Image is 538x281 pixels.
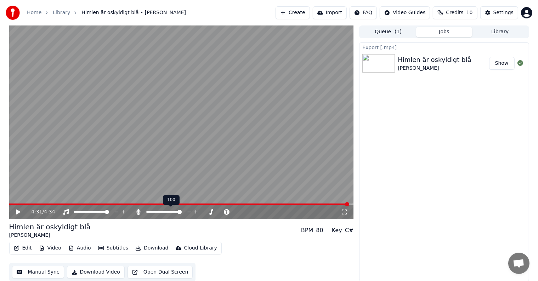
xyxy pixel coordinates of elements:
[416,27,472,37] button: Jobs
[313,6,347,19] button: Import
[132,243,171,253] button: Download
[163,195,180,205] div: 100
[31,208,48,216] div: /
[36,243,64,253] button: Video
[9,222,91,232] div: Himlen är oskyldigt blå
[81,9,186,16] span: Himlen är oskyldigt blå • [PERSON_NAME]
[128,266,193,279] button: Open Dual Screen
[67,266,125,279] button: Download Video
[360,27,416,37] button: Queue
[489,57,515,70] button: Show
[398,55,471,65] div: Himlen är oskyldigt blå
[27,9,186,16] nav: breadcrumb
[446,9,463,16] span: Credits
[27,9,41,16] a: Home
[53,9,70,16] a: Library
[359,43,528,51] div: Export [.mp4]
[184,245,217,252] div: Cloud Library
[466,9,473,16] span: 10
[66,243,94,253] button: Audio
[472,27,528,37] button: Library
[12,266,64,279] button: Manual Sync
[9,232,91,239] div: [PERSON_NAME]
[433,6,477,19] button: Credits10
[276,6,310,19] button: Create
[95,243,131,253] button: Subtitles
[508,253,529,274] a: Open chat
[493,9,514,16] div: Settings
[380,6,430,19] button: Video Guides
[395,28,402,35] span: ( 1 )
[316,226,323,235] div: 80
[332,226,342,235] div: Key
[398,65,471,72] div: [PERSON_NAME]
[44,208,55,216] span: 4:34
[6,6,20,20] img: youka
[31,208,42,216] span: 4:31
[11,243,35,253] button: Edit
[301,226,313,235] div: BPM
[350,6,377,19] button: FAQ
[345,226,354,235] div: C#
[480,6,518,19] button: Settings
